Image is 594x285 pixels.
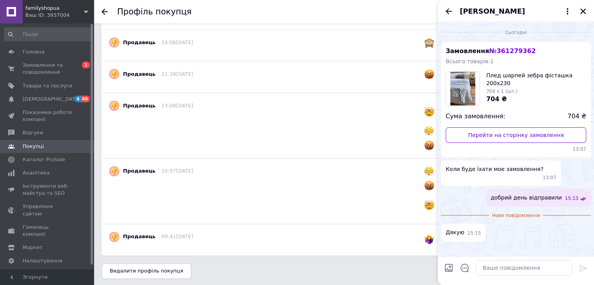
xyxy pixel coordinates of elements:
[460,263,470,273] button: Відкрити шаблони відповідей
[486,89,517,94] span: 704 x 1 (шт.)
[486,71,586,87] span: Плед шарпей зебра фісташка 200х230
[491,194,562,202] span: добрий день відправили
[81,96,90,102] span: 49
[75,96,81,102] span: 4
[23,169,50,176] span: Аналітика
[446,127,586,143] a: Перейти на сторінку замовлення
[117,7,192,16] h1: Профіль покупця
[460,6,525,16] span: [PERSON_NAME]
[23,203,72,217] span: Управління сайтом
[23,129,43,136] span: Відгуки
[424,69,434,79] img: emoji
[424,140,434,150] img: emoji
[123,71,155,78] span: Продавець
[110,268,183,274] span: Видалити профіль покупця
[444,7,453,16] button: Назад
[23,224,72,238] span: Гаманець компанії
[123,39,155,46] span: Продавець
[446,112,505,121] span: Сума замовлення:
[424,234,434,244] img: emoji
[23,48,45,55] span: Головна
[424,37,434,48] img: emoji
[4,27,92,41] input: Пошук
[489,47,535,55] span: № 361279362
[111,234,118,240] img: opinion-type
[161,233,193,239] span: 09:41[DATE]
[102,9,108,15] div: Повернутися назад
[467,230,481,237] span: 15:15 12.09.2025
[25,12,94,19] div: Ваш ID: 3937004
[489,212,543,219] span: Нове повідомлення
[424,107,434,117] img: emoji
[123,102,155,109] span: Продавець
[424,166,433,176] img: emoji
[450,72,476,105] img: 6605969645_w160_h160_pled-sharpej-zebra.jpg
[23,109,72,123] span: Показники роботи компанії
[111,71,118,78] img: opinion-type
[446,146,586,153] span: 13:07 12.09.2025
[111,103,118,109] img: opinion-type
[502,29,530,36] span: Сьогодні
[161,71,193,77] span: 21:28[DATE]
[102,263,191,279] button: Видалити профіль покупця
[161,168,193,174] span: 10:07[DATE]
[123,167,155,175] span: Продавець
[567,112,586,121] span: 704 ₴
[578,7,588,16] button: Закрити
[161,39,193,45] span: 14:06[DATE]
[543,175,557,181] span: 13:07 12.09.2025
[111,168,118,175] img: opinion-type
[424,200,434,210] img: emoji
[23,257,62,264] span: Налаштування
[161,103,193,109] span: 13:08[DATE]
[441,28,591,36] div: 12.09.2025
[424,126,433,135] img: emoji
[486,95,507,103] span: 704 ₴
[123,233,155,240] span: Продавець
[565,195,578,202] span: 15:13 12.09.2025
[424,180,434,191] img: emoji
[111,39,118,46] img: opinion-type
[23,62,72,76] span: Замовлення та повідомлення
[23,143,44,150] span: Покупці
[460,6,572,16] button: [PERSON_NAME]
[23,96,80,103] span: [DEMOGRAPHIC_DATA]
[446,47,536,55] span: Замовлення
[446,165,543,173] span: Коли буде їхати мое замовлення?
[446,58,494,64] span: Всього товарів: 1
[23,183,72,197] span: Інструменти веб-майстра та SEO
[82,62,90,68] span: 1
[446,228,464,237] span: Дякую
[23,244,43,251] span: Маркет
[23,82,72,89] span: Товари та послуги
[25,5,84,12] span: familyshopua
[23,156,65,163] span: Каталог ProSale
